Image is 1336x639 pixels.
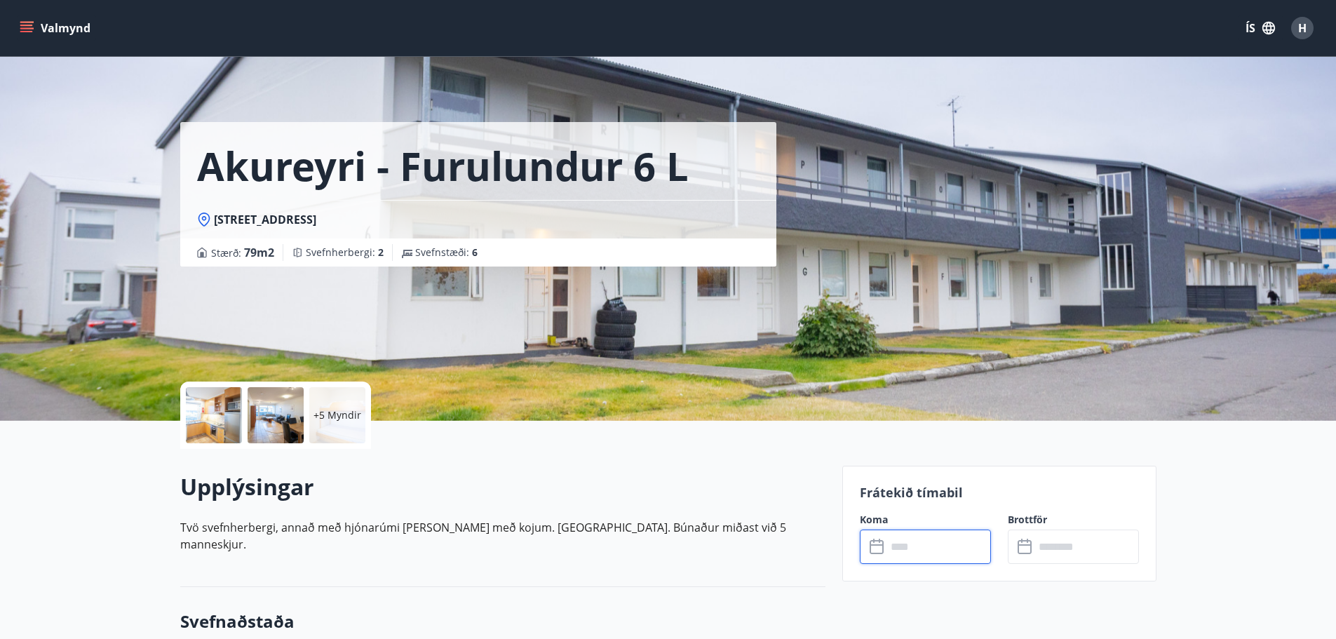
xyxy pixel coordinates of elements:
[1008,513,1139,527] label: Brottför
[211,244,274,261] span: Stærð :
[1298,20,1307,36] span: H
[415,245,478,260] span: Svefnstæði :
[180,471,825,502] h2: Upplýsingar
[180,519,825,553] p: Tvö svefnherbergi, annað með hjónarúmi [PERSON_NAME] með kojum. [GEOGRAPHIC_DATA]. Búnaður miðast...
[1286,11,1319,45] button: H
[378,245,384,259] span: 2
[17,15,96,41] button: menu
[197,139,689,192] h1: Akureyri - Furulundur 6 L
[860,513,991,527] label: Koma
[1238,15,1283,41] button: ÍS
[306,245,384,260] span: Svefnherbergi :
[180,610,825,633] h3: Svefnaðstaða
[860,483,1139,502] p: Frátekið tímabil
[244,245,274,260] span: 79 m2
[313,408,361,422] p: +5 Myndir
[214,212,316,227] span: [STREET_ADDRESS]
[472,245,478,259] span: 6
